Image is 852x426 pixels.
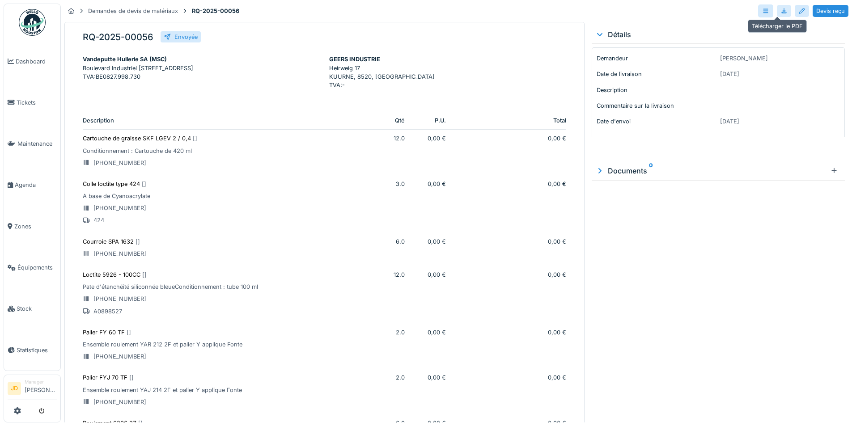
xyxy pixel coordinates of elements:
p: Ensemble roulement YAR 212 2F et palier Y applique Fonte [83,340,372,349]
span: Agenda [15,181,57,189]
td: 0,00 € [412,369,453,386]
li: [PERSON_NAME] [25,379,57,398]
span: Dashboard [16,57,57,66]
p: [PHONE_NUMBER] [83,159,372,167]
a: Équipements [4,247,60,288]
span: [ ] [193,135,197,142]
a: Dashboard [4,41,60,82]
p: [PHONE_NUMBER] [83,249,372,258]
img: Badge_color-CXgf-gQk.svg [19,9,46,36]
a: Stock [4,288,60,329]
p: Courroie SPA 1632 [83,237,372,246]
a: Maintenance [4,123,60,164]
td: 3.0 [379,175,411,233]
p: Date d'envoi [597,117,716,126]
p: Palier FYJ 70 TF [83,373,372,382]
div: Vandeputte Huilerie SA (MSC) [83,55,320,63]
p: [PHONE_NUMBER] [83,398,372,406]
td: 2.0 [379,369,411,414]
p: [PHONE_NUMBER] [83,204,372,212]
p: [DATE] [720,117,840,126]
p: TVA : - [329,81,567,89]
a: Tickets [4,82,60,123]
td: 0,00 € [412,233,453,250]
a: Statistiques [4,329,60,371]
p: [DATE] [720,70,840,78]
td: 0,00 € [453,324,566,369]
td: 12.0 [379,266,411,324]
a: Zones [4,206,60,247]
td: 0,00 € [453,130,566,175]
span: [ ] [127,329,131,336]
p: Colle loctite type 424 [83,180,372,188]
span: Équipements [17,263,57,272]
h5: RQ-2025-00056 [83,32,153,42]
p: [PHONE_NUMBER] [83,352,372,361]
th: Qté [379,112,411,130]
td: 0,00 € [453,369,566,414]
td: 6.0 [379,233,411,266]
div: Documents [595,165,827,176]
p: [PERSON_NAME] [720,54,840,63]
span: [ ] [142,271,147,278]
td: 0,00 € [412,266,453,283]
p: A base de Cyanoacrylate [83,192,372,200]
strong: RQ-2025-00056 [188,7,243,15]
td: 0,00 € [453,175,566,233]
li: JD [8,382,21,395]
a: JD Manager[PERSON_NAME] [8,379,57,400]
sup: 0 [649,165,653,176]
th: P.U. [412,112,453,130]
td: 0,00 € [412,324,453,341]
span: [ ] [136,238,140,245]
p: TVA : BE0827.998.730 [83,72,320,81]
td: 12.0 [379,130,411,175]
p: 424 [83,216,372,224]
p: Loctite 5926 - 100CC [83,270,372,279]
span: Maintenance [17,139,57,148]
div: GEERS INDUSTRIE [329,55,567,63]
span: [ ] [142,181,146,187]
div: Devis reçu [813,5,848,17]
span: Statistiques [17,346,57,354]
td: 0,00 € [412,175,453,193]
p: Cartouche de graisse SKF LGEV 2 / 0,4 [83,134,372,143]
div: Manager [25,379,57,385]
p: Date de livraison [597,70,716,78]
p: A0898527 [83,307,372,316]
th: Description [83,112,379,130]
a: Agenda [4,164,60,206]
p: Demandeur [597,54,716,63]
div: Télécharger le PDF [748,20,807,33]
p: Heirweig 17 KUURNE, 8520, [GEOGRAPHIC_DATA] [329,64,567,81]
div: Demandes de devis de matériaux [88,7,178,15]
th: Total [453,112,566,130]
span: Zones [14,222,57,231]
span: Tickets [17,98,57,107]
p: Pate d'étanchéité siliconnée bleueConditionnement : tube 100 ml [83,283,372,291]
div: Envoyée [174,33,198,41]
td: 0,00 € [453,266,566,324]
p: Palier FY 60 TF [83,328,372,337]
td: 0,00 € [412,130,453,147]
span: [ ] [129,374,134,381]
p: Commentaire sur la livraison [597,101,716,110]
div: Détails [595,29,841,40]
p: Ensemble roulement YAJ 214 2F et palier Y applique Fonte [83,386,372,394]
p: Boulevard Industriel [STREET_ADDRESS] [83,64,320,72]
span: Stock [17,304,57,313]
td: 0,00 € [453,233,566,266]
p: Conditionnement : Cartouche de 420 ml [83,147,372,155]
td: 2.0 [379,324,411,369]
p: [PHONE_NUMBER] [83,295,372,303]
p: Description [597,86,716,94]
